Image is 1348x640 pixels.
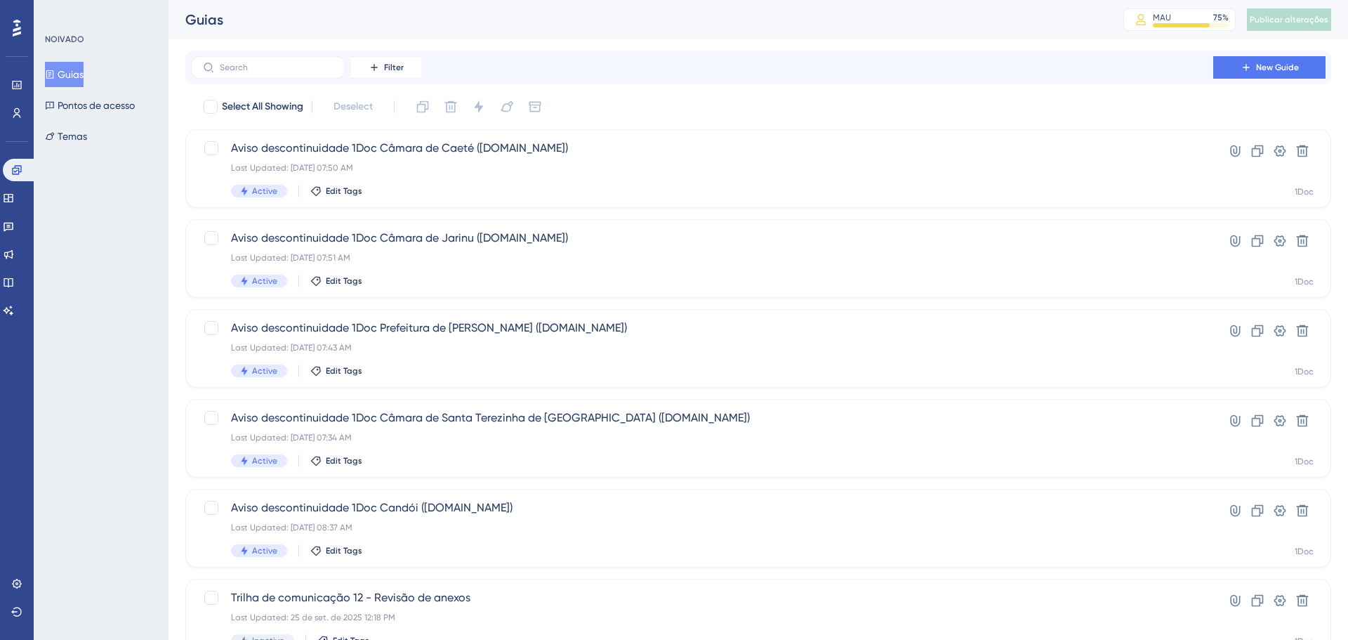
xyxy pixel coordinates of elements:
div: 1Doc [1295,546,1314,557]
span: Aviso descontinuidade 1Doc Candói ([DOMAIN_NAME]) [231,499,1173,516]
div: 1Doc [1295,366,1314,377]
span: Aviso descontinuidade 1Doc Câmara de Caeté ([DOMAIN_NAME]) [231,140,1173,157]
font: Publicar alterações [1250,15,1328,25]
button: Pontos de acesso [45,93,135,118]
font: % [1222,13,1229,22]
button: New Guide [1213,56,1326,79]
button: Filter [351,56,421,79]
div: 1Doc [1295,276,1314,287]
div: Last Updated: [DATE] 07:51 AM [231,252,1173,263]
span: Aviso descontinuidade 1Doc Câmara de Jarinu ([DOMAIN_NAME]) [231,230,1173,247]
font: Guias [185,11,223,28]
span: Active [252,365,277,377]
span: Deselect [333,98,373,115]
span: Filter [384,62,404,73]
button: Guias [45,62,84,87]
span: Edit Tags [326,455,362,466]
font: Pontos de acesso [58,100,135,111]
button: Edit Tags [310,185,362,197]
font: NOIVADO [45,34,84,44]
div: Last Updated: [DATE] 07:50 AM [231,162,1173,174]
span: Edit Tags [326,275,362,287]
span: Active [252,275,277,287]
font: Guias [58,69,84,80]
div: Last Updated: [DATE] 07:34 AM [231,432,1173,443]
div: 1Doc [1295,186,1314,197]
button: Publicar alterações [1247,8,1331,31]
span: Active [252,455,277,466]
button: Edit Tags [310,545,362,556]
font: Temas [58,131,87,142]
div: Last Updated: [DATE] 08:37 AM [231,522,1173,533]
div: 1Doc [1295,456,1314,467]
span: Aviso descontinuidade 1Doc Prefeitura de [PERSON_NAME] ([DOMAIN_NAME]) [231,320,1173,337]
button: Deselect [321,94,385,119]
span: Edit Tags [326,185,362,197]
span: Edit Tags [326,545,362,556]
font: MAU [1153,13,1171,22]
button: Edit Tags [310,275,362,287]
font: 75 [1213,13,1222,22]
button: Temas [45,124,87,149]
span: Select All Showing [222,98,303,115]
div: Last Updated: 25 de set. de 2025 12:18 PM [231,612,1173,623]
button: Edit Tags [310,365,362,377]
div: Last Updated: [DATE] 07:43 AM [231,342,1173,353]
span: Edit Tags [326,365,362,377]
span: Trilha de comunicação 12 - Revisão de anexos [231,589,1173,606]
span: Active [252,185,277,197]
span: Active [252,545,277,556]
input: Search [220,63,333,72]
span: Aviso descontinuidade 1Doc Câmara de Santa Terezinha de [GEOGRAPHIC_DATA] ([DOMAIN_NAME]) [231,410,1173,426]
span: New Guide [1256,62,1299,73]
button: Edit Tags [310,455,362,466]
